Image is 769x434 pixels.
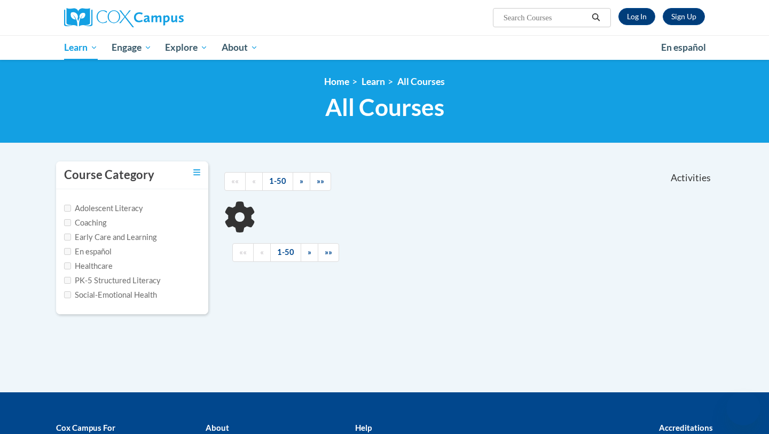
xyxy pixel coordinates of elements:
[726,391,760,425] iframe: Button to launch messaging window
[300,176,303,185] span: »
[64,231,156,243] label: Early Care and Learning
[503,11,588,24] input: Search Courses
[64,260,113,272] label: Healthcare
[324,76,349,87] a: Home
[654,36,713,59] a: En español
[158,35,215,60] a: Explore
[193,167,200,179] a: Toggle collapse
[112,41,152,54] span: Engage
[206,423,229,432] b: About
[64,248,71,255] input: Checkbox for Options
[397,76,445,87] a: All Courses
[362,76,385,87] a: Learn
[64,219,71,226] input: Checkbox for Options
[253,243,271,262] a: Previous
[215,35,265,60] a: About
[64,205,71,212] input: Checkbox for Options
[222,41,258,54] span: About
[661,42,706,53] span: En español
[245,172,263,191] a: Previous
[239,247,247,257] span: ««
[588,11,604,24] button: Search
[663,8,705,25] a: Register
[325,93,444,121] span: All Courses
[260,247,264,257] span: «
[48,35,721,60] div: Main menu
[64,289,157,301] label: Social-Emotional Health
[64,8,267,27] a: Cox Campus
[56,423,115,432] b: Cox Campus For
[310,172,331,191] a: End
[659,423,713,432] b: Accreditations
[105,35,159,60] a: Engage
[165,41,208,54] span: Explore
[64,41,98,54] span: Learn
[57,35,105,60] a: Learn
[224,172,246,191] a: Begining
[671,172,711,184] span: Activities
[64,246,112,258] label: En español
[232,243,254,262] a: Begining
[308,247,311,257] span: »
[64,167,154,183] h3: Course Category
[231,176,239,185] span: ««
[355,423,372,432] b: Help
[64,217,106,229] label: Coaching
[64,234,71,241] input: Checkbox for Options
[318,243,339,262] a: End
[64,277,71,284] input: Checkbox for Options
[317,176,324,185] span: »»
[293,172,310,191] a: Next
[262,172,293,191] a: 1-50
[64,291,71,298] input: Checkbox for Options
[64,203,143,214] label: Adolescent Literacy
[618,8,655,25] a: Log In
[64,262,71,269] input: Checkbox for Options
[301,243,318,262] a: Next
[270,243,301,262] a: 1-50
[64,8,184,27] img: Cox Campus
[64,275,161,286] label: PK-5 Structured Literacy
[252,176,256,185] span: «
[325,247,332,257] span: »»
